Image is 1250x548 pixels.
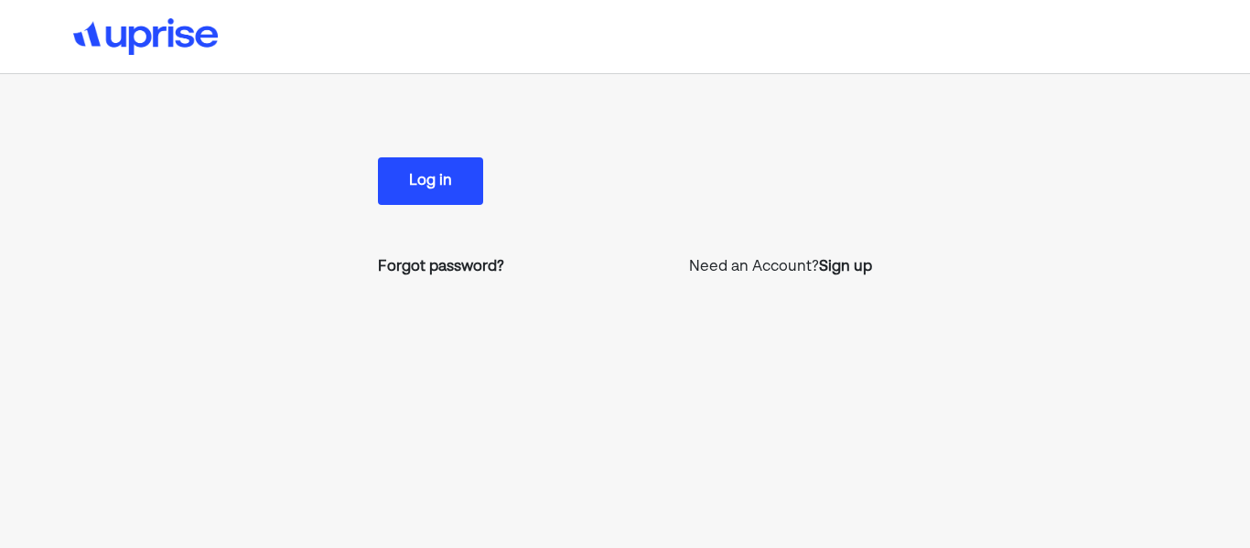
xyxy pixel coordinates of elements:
a: Sign up [819,256,872,278]
a: Forgot password? [378,256,504,278]
button: Log in [378,157,483,205]
p: Need an Account? [689,256,872,278]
